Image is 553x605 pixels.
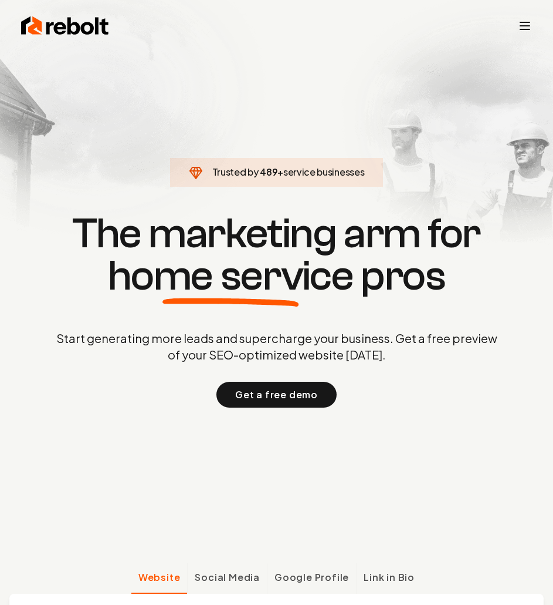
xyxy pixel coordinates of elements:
[274,570,349,584] span: Google Profile
[216,382,337,408] button: Get a free demo
[518,19,532,33] button: Toggle mobile menu
[138,570,181,584] span: Website
[277,166,283,178] span: +
[54,330,500,363] p: Start generating more leads and supercharge your business. Get a free preview of your SEO-optimiz...
[131,563,188,594] button: Website
[9,213,544,297] h1: The marketing arm for pros
[108,255,354,297] span: home service
[195,570,260,584] span: Social Media
[283,166,364,178] span: service businesses
[364,570,415,584] span: Link in Bio
[212,166,259,178] span: Trusted by
[187,563,267,594] button: Social Media
[21,14,109,38] img: Rebolt Logo
[267,563,356,594] button: Google Profile
[356,563,422,594] button: Link in Bio
[260,165,277,179] span: 489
